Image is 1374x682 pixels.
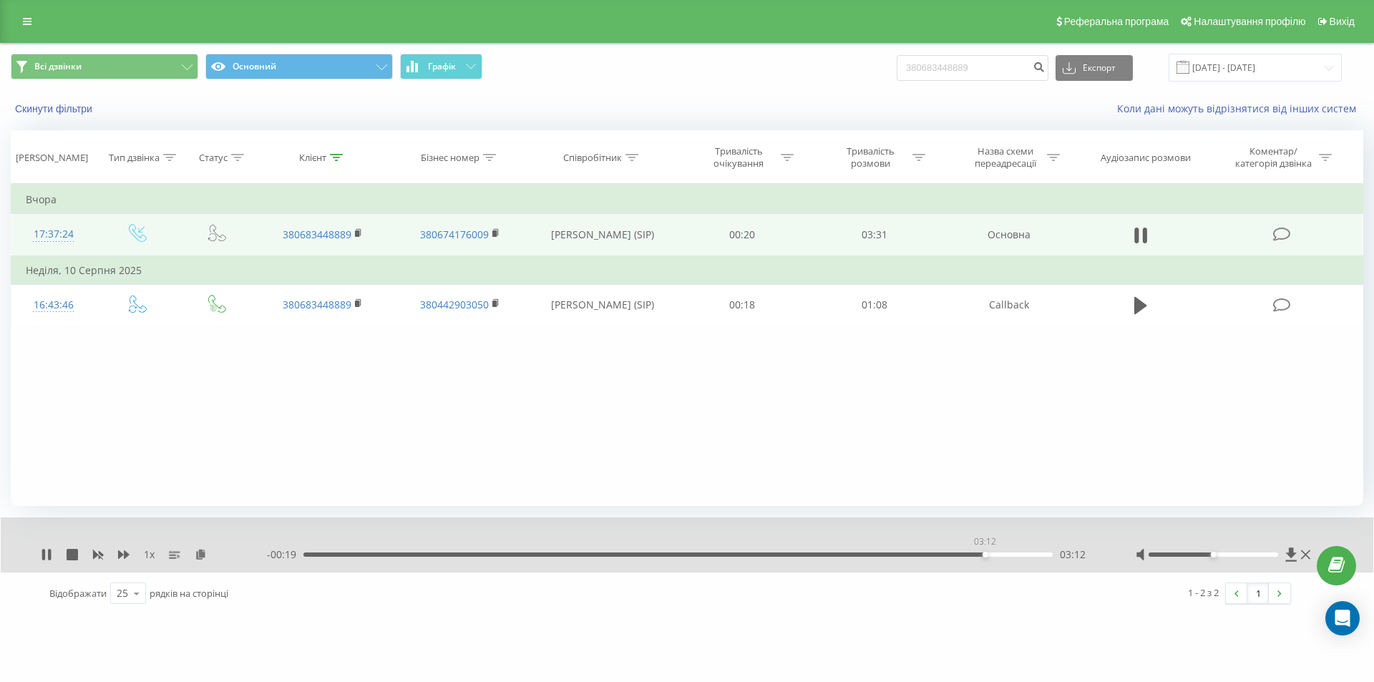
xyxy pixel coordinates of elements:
span: Вихід [1330,16,1355,27]
div: [PERSON_NAME] [16,152,88,164]
div: Клієнт [299,152,326,164]
button: Всі дзвінки [11,54,198,79]
span: 1 x [144,547,155,562]
button: Скинути фільтри [11,102,99,115]
a: 380683448889 [283,298,351,311]
button: Експорт [1056,55,1133,81]
td: 00:20 [676,214,808,256]
span: Реферальна програма [1064,16,1169,27]
div: 25 [117,586,128,600]
div: Співробітник [563,152,622,164]
div: Тривалість очікування [701,145,777,170]
a: 380683448889 [283,228,351,241]
td: Неділя, 10 Серпня 2025 [11,256,1363,285]
span: - 00:19 [267,547,303,562]
div: 03:12 [971,532,999,552]
div: Accessibility label [983,552,988,557]
input: Пошук за номером [897,55,1048,81]
button: Графік [400,54,482,79]
button: Основний [205,54,393,79]
div: Коментар/категорія дзвінка [1232,145,1315,170]
div: Тип дзвінка [109,152,160,164]
td: 01:08 [808,284,940,326]
a: 1 [1247,583,1269,603]
div: Назва схеми переадресації [967,145,1043,170]
td: [PERSON_NAME] (SIP) [528,214,676,256]
span: 03:12 [1060,547,1086,562]
div: Статус [199,152,228,164]
div: Аудіозапис розмови [1101,152,1191,164]
td: [PERSON_NAME] (SIP) [528,284,676,326]
span: Графік [428,62,456,72]
a: Коли дані можуть відрізнятися вiд інших систем [1117,102,1363,115]
a: 380674176009 [420,228,489,241]
div: Тривалість розмови [832,145,909,170]
div: 16:43:46 [26,291,82,319]
span: Налаштування профілю [1194,16,1305,27]
span: Всі дзвінки [34,61,82,72]
div: Accessibility label [1210,552,1216,557]
div: 17:37:24 [26,220,82,248]
td: Основна [940,214,1078,256]
a: 380442903050 [420,298,489,311]
div: Бізнес номер [421,152,479,164]
div: Open Intercom Messenger [1325,601,1360,635]
td: 03:31 [808,214,940,256]
span: рядків на сторінці [150,587,228,600]
td: Callback [940,284,1078,326]
td: Вчора [11,185,1363,214]
td: 00:18 [676,284,808,326]
span: Відображати [49,587,107,600]
div: 1 - 2 з 2 [1188,585,1219,600]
